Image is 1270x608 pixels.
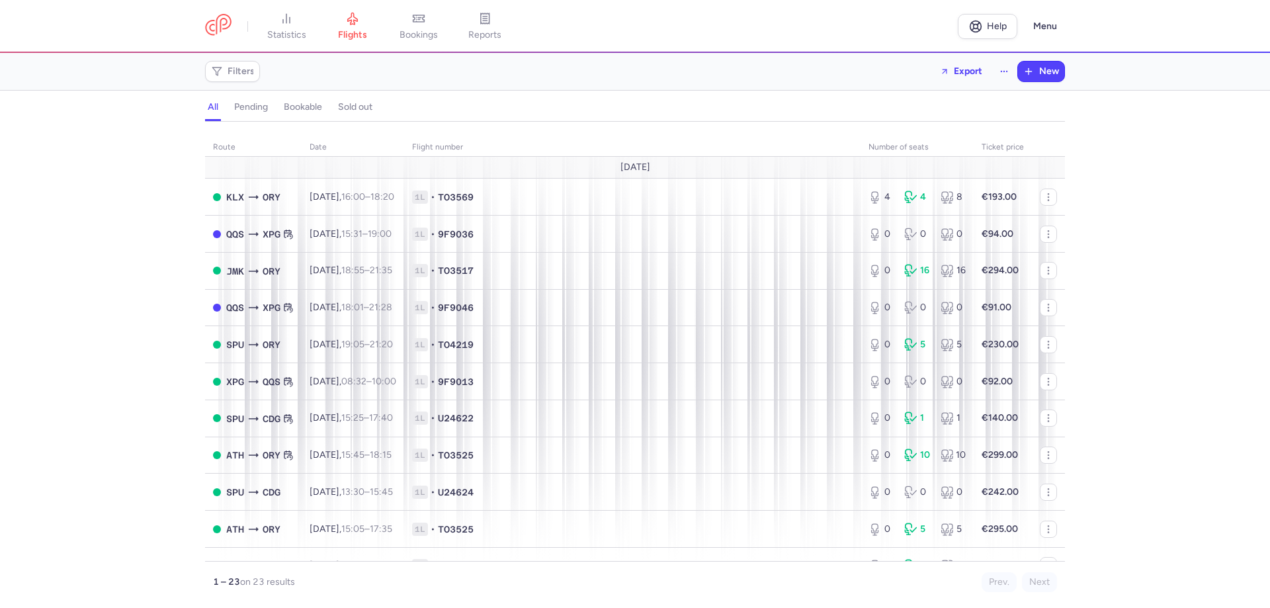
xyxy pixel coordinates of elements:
[431,301,435,314] span: •
[412,191,428,204] span: 1L
[431,559,435,572] span: •
[263,190,280,204] span: ORY
[226,448,244,462] span: ATH
[982,228,1013,239] strong: €94.00
[370,265,392,276] time: 21:35
[263,227,280,241] span: XPG
[468,29,501,41] span: reports
[284,101,322,113] h4: bookable
[341,523,392,535] span: –
[412,264,428,277] span: 1L
[310,412,393,423] span: [DATE],
[904,523,929,536] div: 5
[263,264,280,279] span: ORY
[226,374,244,389] span: XPG
[310,265,392,276] span: [DATE],
[431,412,435,425] span: •
[341,302,364,313] time: 18:01
[904,301,929,314] div: 0
[954,66,982,76] span: Export
[438,486,474,499] span: U24624
[987,21,1007,31] span: Help
[226,264,244,279] span: JMK
[620,162,650,173] span: [DATE]
[941,191,966,204] div: 8
[941,559,966,572] div: 10
[868,523,894,536] div: 0
[213,576,240,587] strong: 1 – 23
[263,448,280,462] span: ORY
[904,449,929,462] div: 10
[982,572,1017,592] button: Prev.
[310,191,394,202] span: [DATE],
[341,376,396,387] span: –
[904,338,929,351] div: 5
[431,264,435,277] span: •
[438,338,474,351] span: TO4219
[1018,62,1064,81] button: New
[263,485,280,499] span: CDG
[941,301,966,314] div: 0
[868,486,894,499] div: 0
[904,264,929,277] div: 16
[341,486,364,498] time: 13:30
[206,62,259,81] button: Filters
[438,301,474,314] span: 9F9046
[267,29,306,41] span: statistics
[941,375,966,388] div: 0
[372,376,396,387] time: 10:00
[941,338,966,351] div: 5
[438,191,474,204] span: TO3569
[240,576,295,587] span: on 23 results
[941,412,966,425] div: 1
[982,376,1013,387] strong: €92.00
[438,559,474,572] span: TO3569
[370,449,392,460] time: 18:15
[868,301,894,314] div: 0
[226,522,244,537] span: ATH
[1039,66,1059,77] span: New
[982,412,1018,423] strong: €140.00
[412,338,428,351] span: 1L
[341,523,364,535] time: 15:05
[341,449,364,460] time: 15:45
[319,12,386,41] a: flights
[438,375,474,388] span: 9F9013
[226,412,244,426] span: SPU
[263,559,280,574] span: ORY
[868,412,894,425] div: 0
[982,560,1018,571] strong: €255.00
[904,228,929,241] div: 0
[226,190,244,204] span: KLX
[226,559,244,574] span: KLX
[431,523,435,536] span: •
[438,412,474,425] span: U24622
[208,101,218,113] h4: all
[341,376,366,387] time: 08:32
[341,228,362,239] time: 15:31
[400,29,438,41] span: bookings
[341,265,392,276] span: –
[861,138,974,157] th: number of seats
[431,338,435,351] span: •
[226,337,244,352] span: SPU
[341,339,393,350] span: –
[368,228,392,239] time: 19:00
[370,191,394,202] time: 18:20
[369,302,392,313] time: 21:28
[310,560,394,571] span: [DATE],
[941,264,966,277] div: 16
[412,301,428,314] span: 1L
[338,29,367,41] span: flights
[263,337,280,352] span: ORY
[868,449,894,462] div: 0
[982,523,1018,535] strong: €295.00
[958,14,1017,39] a: Help
[226,300,244,315] span: QQS
[412,559,428,572] span: 1L
[338,101,372,113] h4: sold out
[412,523,428,536] span: 1L
[341,449,392,460] span: –
[386,12,452,41] a: bookings
[438,264,474,277] span: TO3517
